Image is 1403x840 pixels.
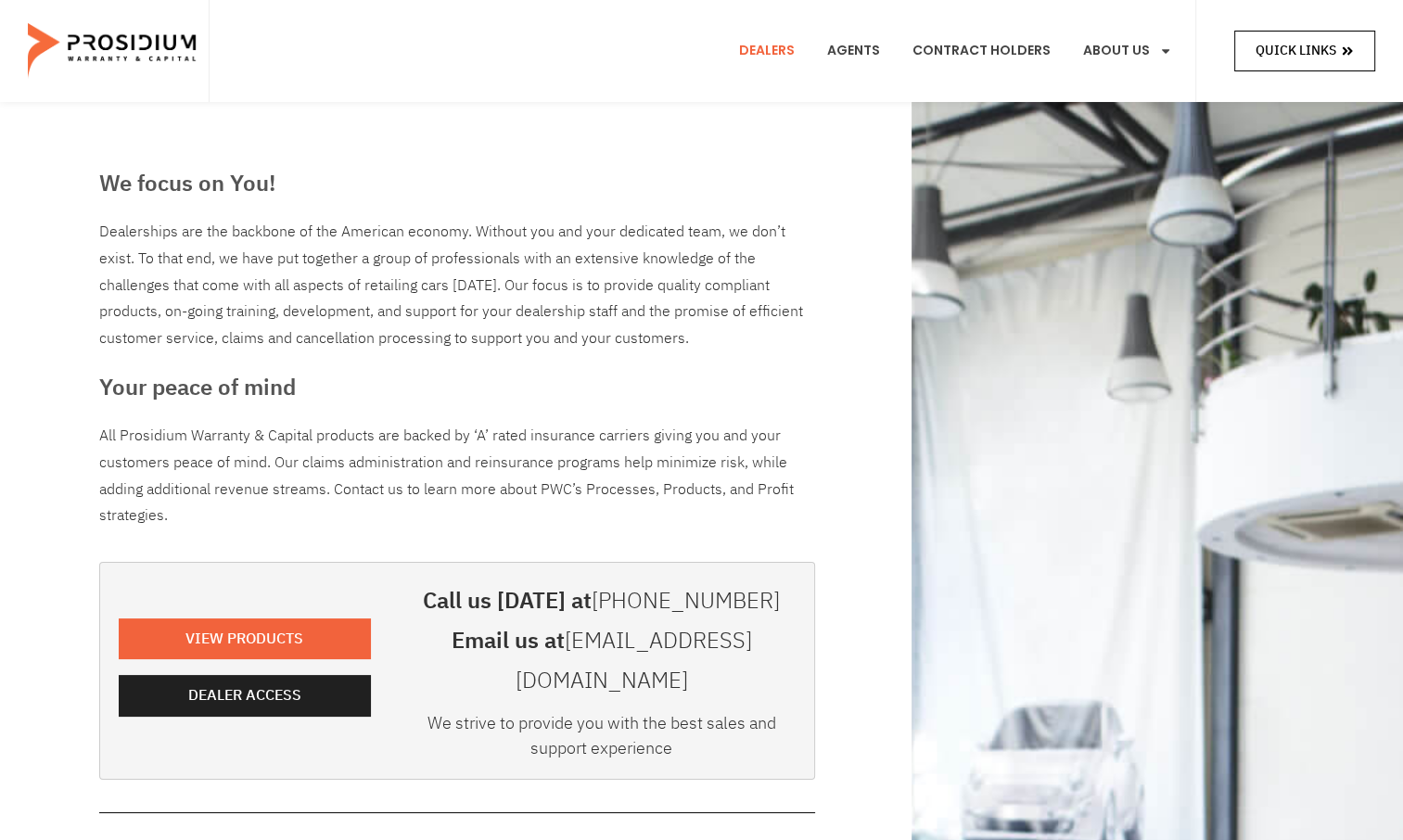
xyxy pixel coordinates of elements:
[408,710,796,770] div: We strive to provide you with the best sales and support experience
[408,581,796,621] h3: Call us [DATE] at
[185,626,303,653] span: View Products
[725,17,809,85] a: Dealers
[99,219,815,352] div: Dealerships are the backbone of the American economy. Without you and your dedicated team, we don...
[899,17,1065,85] a: Contract Holders
[408,621,796,701] h3: Email us at
[99,371,815,404] h3: Your peace of mind
[516,624,752,697] a: [EMAIL_ADDRESS][DOMAIN_NAME]
[188,682,301,709] span: Dealer Access
[119,618,371,660] a: View Products
[813,17,894,85] a: Agents
[358,2,416,16] span: Last Name
[1234,31,1375,70] a: Quick Links
[592,584,780,617] a: [PHONE_NUMBER]
[1256,39,1336,62] span: Quick Links
[99,423,815,529] p: All Prosidium Warranty & Capital products are backed by ‘A’ rated insurance carriers giving you a...
[1069,17,1186,85] a: About Us
[725,17,1186,85] nav: Menu
[119,675,371,717] a: Dealer Access
[99,167,815,200] h3: We focus on You!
